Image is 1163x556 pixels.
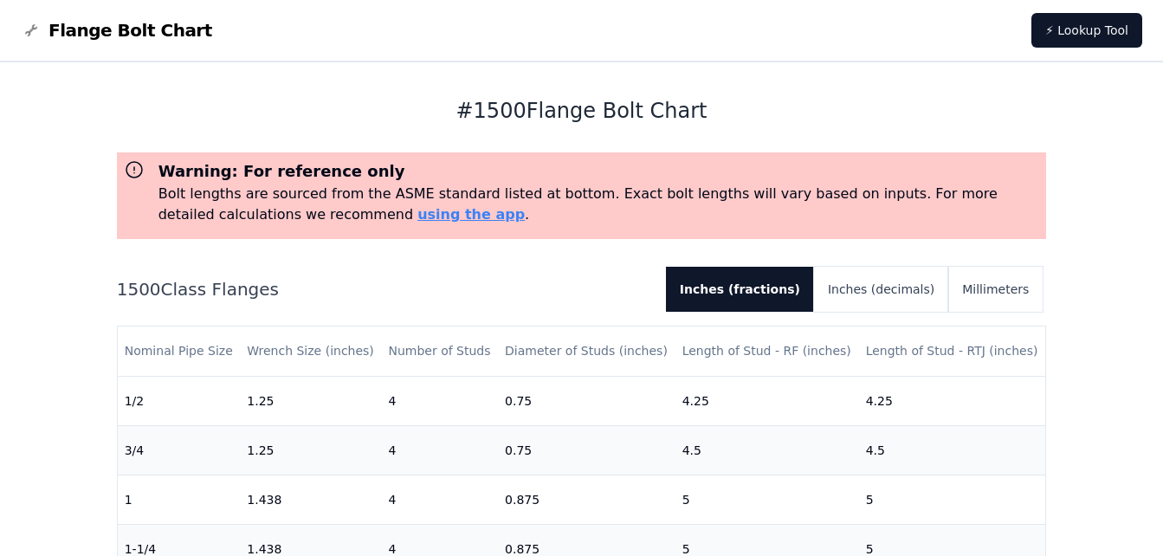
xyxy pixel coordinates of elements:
td: 0.75 [498,376,675,425]
td: 1.25 [240,376,381,425]
h2: 1500 Class Flanges [117,277,652,301]
th: Number of Studs [381,326,498,376]
td: 4 [381,376,498,425]
span: Flange Bolt Chart [48,18,212,42]
th: Diameter of Studs (inches) [498,326,675,376]
a: Flange Bolt Chart LogoFlange Bolt Chart [21,18,212,42]
td: 4 [381,475,498,524]
button: Inches (decimals) [814,267,948,312]
a: using the app [417,206,525,223]
td: 0.875 [498,475,675,524]
th: Length of Stud - RTJ (inches) [859,326,1046,376]
td: 4.5 [859,425,1046,475]
button: Millimeters [948,267,1043,312]
td: 4.25 [859,376,1046,425]
td: 4 [381,425,498,475]
td: 4.5 [675,425,859,475]
th: Nominal Pipe Size [118,326,241,376]
h3: Warning: For reference only [158,159,1040,184]
td: 1/2 [118,376,241,425]
td: 5 [675,475,859,524]
th: Length of Stud - RF (inches) [675,326,859,376]
h1: # 1500 Flange Bolt Chart [117,97,1047,125]
td: 0.75 [498,425,675,475]
img: Flange Bolt Chart Logo [21,20,42,41]
a: ⚡ Lookup Tool [1031,13,1142,48]
td: 1.25 [240,425,381,475]
td: 1 [118,475,241,524]
th: Wrench Size (inches) [240,326,381,376]
td: 5 [859,475,1046,524]
button: Inches (fractions) [666,267,814,312]
td: 3/4 [118,425,241,475]
p: Bolt lengths are sourced from the ASME standard listed at bottom. Exact bolt lengths will vary ba... [158,184,1040,225]
td: 4.25 [675,376,859,425]
td: 1.438 [240,475,381,524]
